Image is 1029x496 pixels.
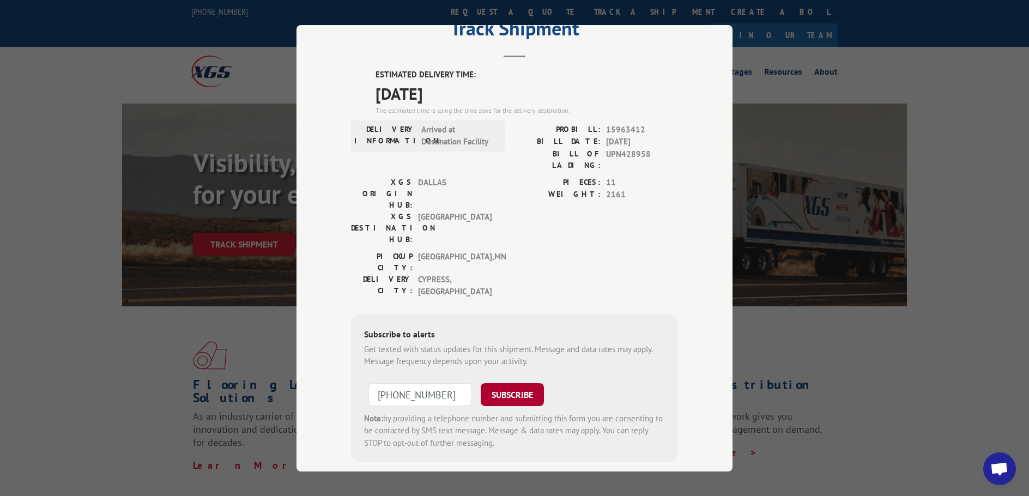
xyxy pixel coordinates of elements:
strong: Note: [364,413,383,423]
label: PIECES: [514,176,601,189]
div: Subscribe to alerts [364,327,665,343]
span: CYPRESS , [GEOGRAPHIC_DATA] [418,273,492,298]
label: PROBILL: [514,123,601,136]
div: by providing a telephone number and submitting this form you are consenting to be contacted by SM... [364,412,665,449]
input: Phone Number [368,383,472,406]
div: Open chat [983,452,1016,485]
div: Get texted with status updates for this shipment. Message and data rates may apply. Message frequ... [364,343,665,367]
span: 15963412 [606,123,678,136]
label: WEIGHT: [514,189,601,201]
label: BILL DATE: [514,136,601,148]
span: UPN428958 [606,148,678,171]
label: XGS DESTINATION HUB: [351,210,413,245]
span: [GEOGRAPHIC_DATA] [418,210,492,245]
h2: Track Shipment [351,21,678,41]
span: Arrived at Destination Facility [421,123,495,148]
button: SUBSCRIBE [481,383,544,406]
label: DELIVERY CITY: [351,273,413,298]
span: 2161 [606,189,678,201]
label: DELIVERY INFORMATION: [354,123,416,148]
span: [GEOGRAPHIC_DATA] , MN [418,250,492,273]
span: DALLAS [418,176,492,210]
label: ESTIMATED DELIVERY TIME: [376,69,678,81]
label: PICKUP CITY: [351,250,413,273]
div: The estimated time is using the time zone for the delivery destination. [376,105,678,115]
label: XGS ORIGIN HUB: [351,176,413,210]
label: BILL OF LADING: [514,148,601,171]
span: [DATE] [376,81,678,105]
span: [DATE] [606,136,678,148]
span: 11 [606,176,678,189]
